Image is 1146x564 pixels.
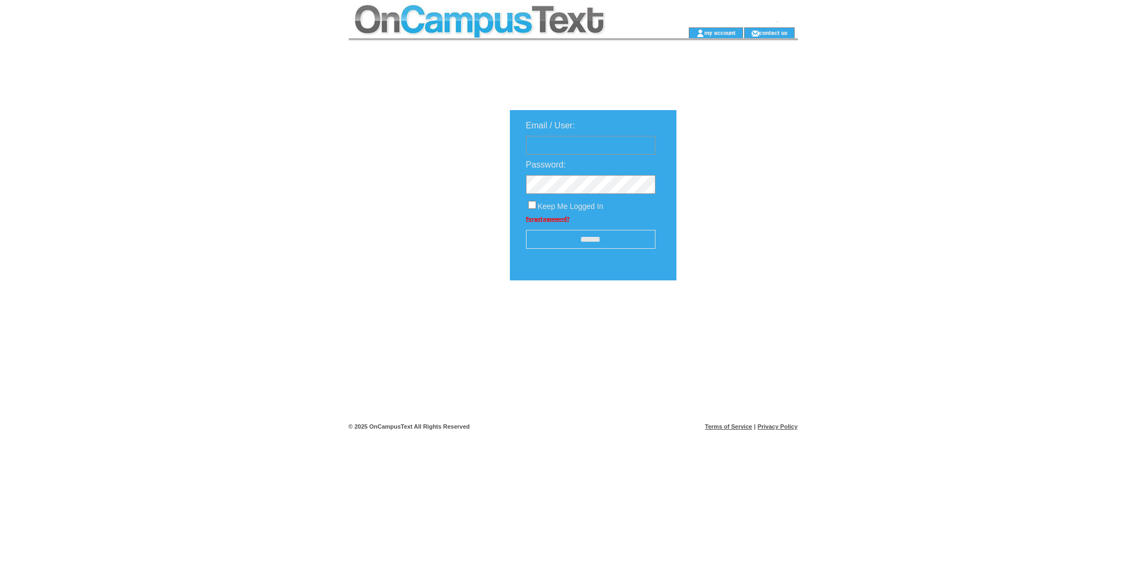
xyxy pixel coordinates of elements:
[704,29,736,36] a: my account
[696,29,704,38] img: account_icon.gif;jsessionid=301930110DA4F37C0FE3B9BF7FAD7104
[526,216,570,222] a: Forgot password?
[751,29,759,38] img: contact_us_icon.gif;jsessionid=301930110DA4F37C0FE3B9BF7FAD7104
[349,423,470,430] span: © 2025 OnCampusText All Rights Reserved
[705,423,752,430] a: Terms of Service
[759,29,788,36] a: contact us
[538,202,603,211] span: Keep Me Logged In
[754,423,755,430] span: |
[758,423,798,430] a: Privacy Policy
[708,307,761,321] img: transparent.png;jsessionid=301930110DA4F37C0FE3B9BF7FAD7104
[526,121,575,130] span: Email / User:
[526,160,566,169] span: Password:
